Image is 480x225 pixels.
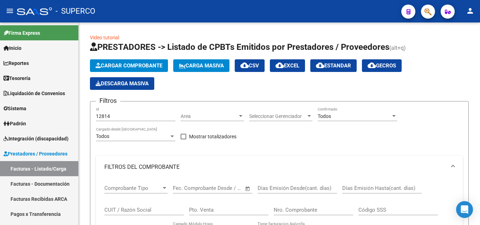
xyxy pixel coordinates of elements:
[316,61,324,70] mat-icon: cloud_download
[4,74,31,82] span: Tesorería
[4,150,67,158] span: Prestadores / Proveedores
[179,62,224,69] span: Carga Masiva
[4,120,26,127] span: Padrón
[235,59,265,72] button: CSV
[4,59,29,67] span: Reportes
[96,133,109,139] span: Todos
[318,113,331,119] span: Todos
[56,4,95,19] span: - SUPERCO
[389,45,406,51] span: (alt+q)
[316,62,351,69] span: Estandar
[466,7,474,15] mat-icon: person
[6,7,14,15] mat-icon: menu
[189,132,236,141] span: Mostrar totalizadores
[456,201,473,218] div: Open Intercom Messenger
[173,185,201,191] input: Fecha inicio
[270,59,305,72] button: EXCEL
[4,105,26,112] span: Sistema
[310,59,357,72] button: Estandar
[90,77,154,90] button: Descarga Masiva
[90,59,168,72] button: Cargar Comprobante
[368,61,376,70] mat-icon: cloud_download
[275,62,299,69] span: EXCEL
[244,185,252,193] button: Open calendar
[240,62,259,69] span: CSV
[4,29,40,37] span: Firma Express
[240,61,249,70] mat-icon: cloud_download
[4,135,69,143] span: Integración (discapacidad)
[96,156,463,178] mat-expansion-panel-header: FILTROS DEL COMPROBANTE
[96,62,162,69] span: Cargar Comprobante
[4,44,21,52] span: Inicio
[96,80,149,87] span: Descarga Masiva
[181,113,238,119] span: Area
[362,59,402,72] button: Gecros
[275,61,284,70] mat-icon: cloud_download
[173,59,229,72] button: Carga Masiva
[368,62,396,69] span: Gecros
[90,35,119,40] a: Video tutorial
[90,42,389,52] span: PRESTADORES -> Listado de CPBTs Emitidos por Prestadores / Proveedores
[96,96,120,106] h3: Filtros
[4,90,65,97] span: Liquidación de Convenios
[104,185,161,191] span: Comprobante Tipo
[90,77,154,90] app-download-masive: Descarga masiva de comprobantes (adjuntos)
[104,163,446,171] mat-panel-title: FILTROS DEL COMPROBANTE
[249,113,306,119] span: Seleccionar Gerenciador
[208,185,242,191] input: Fecha fin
